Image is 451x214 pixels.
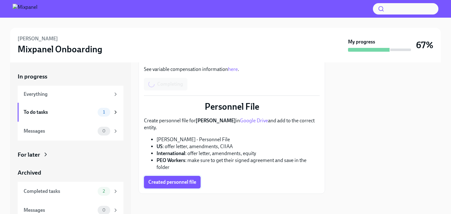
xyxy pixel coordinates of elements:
strong: International [157,150,185,156]
div: For later [18,151,40,159]
a: Archived [18,169,123,177]
h6: [PERSON_NAME] [18,35,58,42]
a: here [228,66,238,72]
a: Google Drive [240,118,268,124]
p: Personnel File [144,101,320,112]
div: Completed tasks [24,188,95,195]
a: To do tasks1 [18,103,123,122]
a: Everything [18,86,123,103]
strong: US [157,143,163,149]
strong: [PERSON_NAME] [196,118,236,124]
span: 0 [99,129,109,133]
h3: Mixpanel Onboarding [18,43,102,55]
div: Messages [24,128,95,135]
span: 0 [99,208,109,212]
div: To do tasks [24,109,95,116]
img: Mixpanel [13,4,37,14]
div: Messages [24,207,95,214]
h3: 67% [416,39,433,51]
li: [PERSON_NAME] - Personnel File [157,136,320,143]
a: In progress [18,72,123,81]
span: 1 [99,110,109,114]
p: See variable compensation information . [144,66,320,73]
li: : offer letter, amendments, CIIAA [157,143,320,150]
button: Created personnel file [144,176,201,188]
p: Create personnel file for in and add to the correct entity. [144,117,320,131]
div: Everything [24,91,110,98]
span: Created personnel file [148,179,196,185]
li: : make sure to get their signed agreement and save in the folder [157,157,320,171]
li: : offer letter, amendments, equity [157,150,320,157]
a: Completed tasks2 [18,182,123,201]
a: Messages0 [18,122,123,141]
a: For later [18,151,123,159]
strong: PEO Workers [157,157,185,163]
strong: My progress [348,38,375,45]
span: 2 [99,189,109,194]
